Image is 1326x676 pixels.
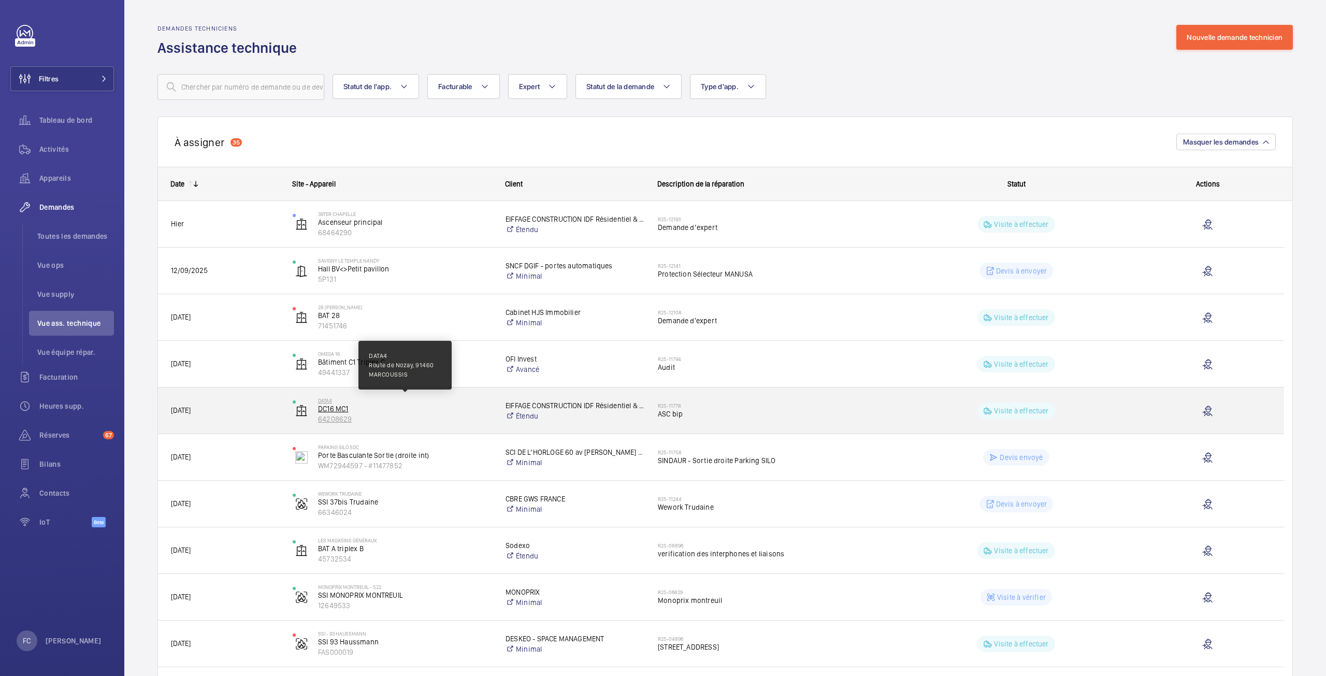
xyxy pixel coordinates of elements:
div: Press SPACE to select this row. [158,621,1284,667]
div: Press SPACE to select this row. [158,527,1284,574]
span: Description de la réparation [657,180,744,188]
p: DC16 MC1 [318,404,492,414]
span: Statut de la demande [586,82,654,91]
span: Toutes les demandes [37,231,114,241]
div: 35 [230,138,242,147]
span: Actions [1196,180,1220,188]
div: Press SPACE to select this row. [158,294,1284,341]
span: Filtres [39,74,59,84]
span: Contacts [39,488,114,498]
button: Filtres [10,66,114,91]
p: Visite à effectuer [994,312,1048,323]
p: 71451746 [318,321,492,331]
span: Tableau de bord [39,115,114,125]
p: FAS000019 [318,647,492,657]
span: Vue supply [37,289,114,299]
div: Press SPACE to select this row. [158,574,1284,621]
p: 64208629 [318,414,492,424]
span: Bilans [39,459,114,469]
p: CBRE GWS FRANCE [506,494,644,504]
span: Demande d'expert [658,315,888,326]
p: MONOPRIX [506,587,644,597]
div: Date [170,180,184,188]
h2: R25-12108 [658,309,888,315]
h2: R25-08896 [658,542,888,549]
p: DATA4 [318,397,492,404]
span: Statut de l'app. [343,82,392,91]
img: fire_alarm.svg [295,498,308,510]
p: WM72944597 - #11477852 [318,461,492,471]
span: Heures supp. [39,401,114,411]
button: Masquer les demandes [1176,134,1276,150]
img: elevator.svg [295,358,308,370]
p: OMEGA 16 [318,351,492,357]
h2: Demandes techniciens [157,25,303,32]
p: Route de Nozay, 91460 MARCOUSSIS [369,361,441,379]
p: 49441337 [318,367,492,378]
p: 66346024 [318,507,492,517]
div: Press SPACE to select this row. [158,434,1284,481]
p: Les Magasins Généraux [318,537,492,543]
span: [DATE] [171,313,191,321]
p: EIFFAGE CONSTRUCTION IDF Résidentiel & Fonctionnel [506,214,644,224]
h2: R25-11794 [658,356,888,362]
p: Visite à effectuer [994,639,1048,649]
p: SSI 37bis Trudaine [318,497,492,507]
span: SINDAUR - Sortie droite Parking SILO [658,455,888,466]
h2: À assigner [175,136,224,149]
input: Chercher par numéro de demande ou de devis [157,74,324,100]
span: Activités [39,144,114,154]
p: WeWork Trudaine [318,491,492,497]
a: Étendu [506,224,644,235]
span: 12/09/2025 [171,266,208,275]
img: elevator.svg [295,218,308,231]
button: Facturable [427,74,500,99]
span: Audit [658,362,888,372]
p: Hall BV<>Petit pavillon [318,264,492,274]
span: Client [505,180,523,188]
span: [DATE] [171,593,191,601]
p: SSI - 93 Haussmann [318,630,492,637]
a: Avancé [506,364,644,375]
span: Hier [171,220,184,228]
p: Visite à effectuer [994,545,1048,556]
p: BAT 28 [318,310,492,321]
img: elevator.svg [295,544,308,557]
span: Réserves [39,430,99,440]
span: [DATE] [171,546,191,554]
p: BAT A triplex B [318,543,492,554]
p: Visite à effectuer [994,406,1048,416]
span: Statut [1007,180,1026,188]
span: Vue équipe répar. [37,347,114,357]
span: Demandes [39,202,114,212]
span: Appareils [39,173,114,183]
span: Facturable [438,82,472,91]
button: Expert [508,74,568,99]
img: fire_alarm.svg [295,638,308,650]
p: Ascenseur principal [318,217,492,227]
span: ASC bip [658,409,888,419]
span: Facturation [39,372,114,382]
a: Minimal [506,271,644,281]
p: Parking Silo SDC [318,444,492,450]
a: Étendu [506,551,644,561]
h2: R25-12193 [658,216,888,222]
img: automatic_door.svg [295,265,308,277]
p: SAVIGNY LE TEMPLE NANDY [318,257,492,264]
p: MONOPRIX MONTREUIL - 522 [318,584,492,590]
p: Sodexo [506,540,644,551]
a: Minimal [506,644,644,654]
p: 5P131 [318,274,492,284]
p: Cabinet HJS Immobilier [506,307,644,318]
p: Bâtiment C1 Triplex C [318,357,492,367]
span: Wework Trudaine [658,502,888,512]
a: Étendu [506,411,644,421]
a: Minimal [506,597,644,608]
div: Press SPACE to select this row. [158,481,1284,527]
span: [DATE] [171,359,191,368]
span: Beta [92,517,106,527]
p: DATA4 [369,351,441,361]
img: elevator.svg [295,405,308,417]
p: SSI MONOPRIX MONTREUIL [318,590,492,600]
p: DESKEO - SPACE MANAGEMENT [506,634,644,644]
